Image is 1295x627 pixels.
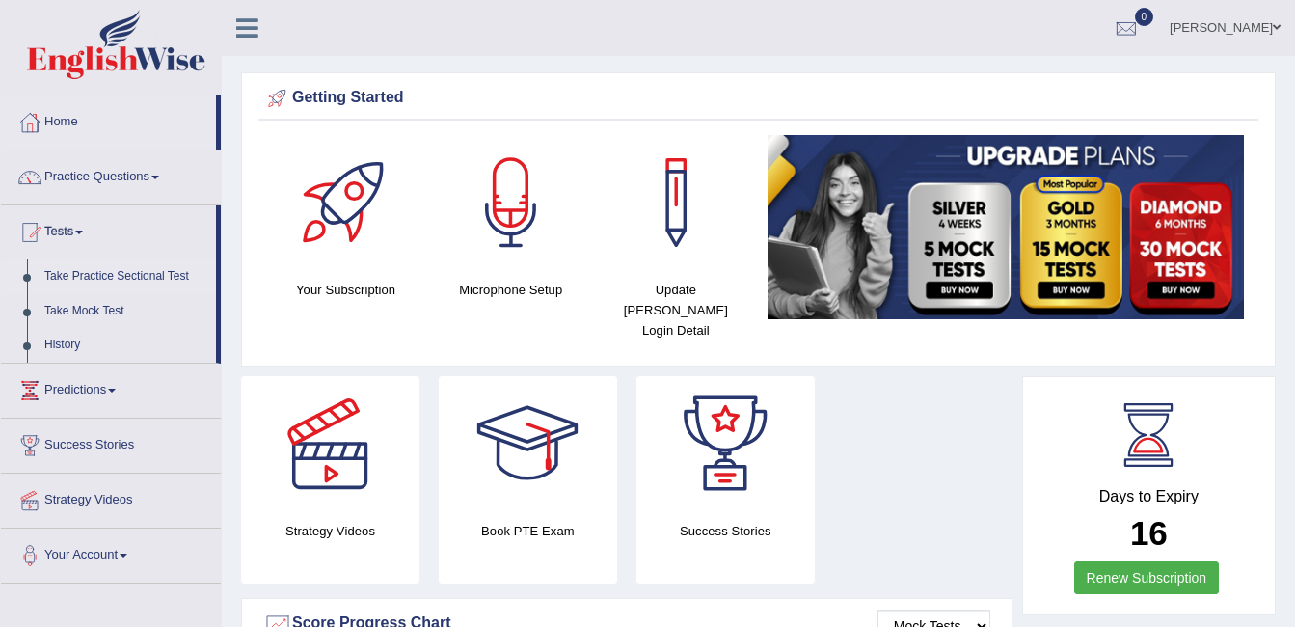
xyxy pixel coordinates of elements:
[1074,561,1220,594] a: Renew Subscription
[1135,8,1154,26] span: 0
[1,150,221,199] a: Practice Questions
[36,294,216,329] a: Take Mock Test
[768,135,1244,319] img: small5.jpg
[1,419,221,467] a: Success Stories
[439,521,617,541] h4: Book PTE Exam
[1,95,216,144] a: Home
[263,84,1254,113] div: Getting Started
[1,474,221,522] a: Strategy Videos
[36,328,216,363] a: History
[1,364,221,412] a: Predictions
[636,521,815,541] h4: Success Stories
[1,529,221,577] a: Your Account
[1044,488,1254,505] h4: Days to Expiry
[1,205,216,254] a: Tests
[603,280,748,341] h4: Update [PERSON_NAME] Login Detail
[241,521,419,541] h4: Strategy Videos
[36,259,216,294] a: Take Practice Sectional Test
[438,280,583,300] h4: Microphone Setup
[1130,514,1168,552] b: 16
[273,280,418,300] h4: Your Subscription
